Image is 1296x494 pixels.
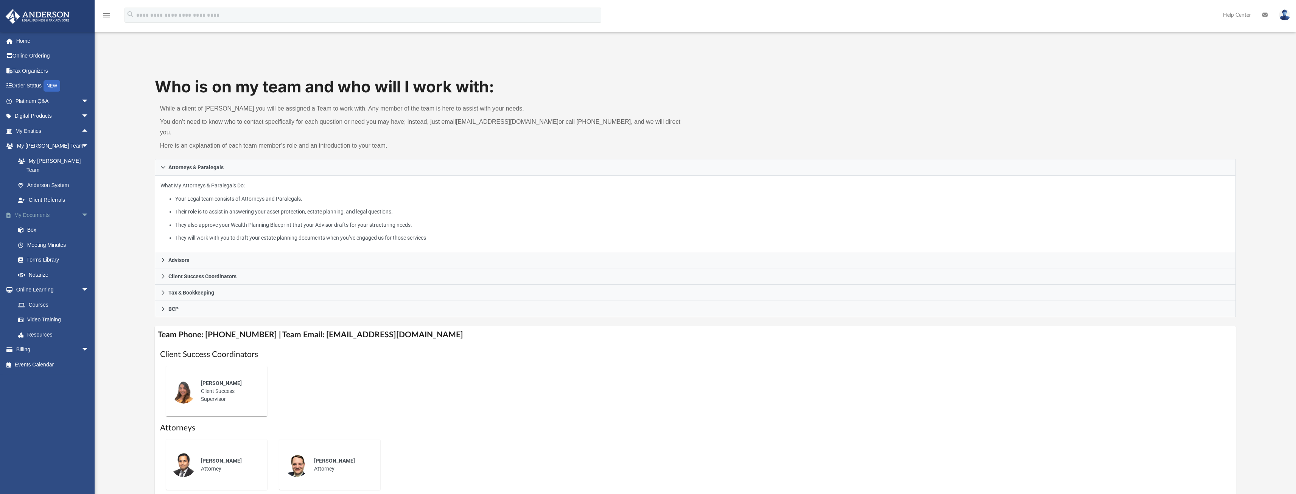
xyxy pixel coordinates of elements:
[175,220,1230,230] li: They also approve your Wealth Planning Blueprint that your Advisor drafts for your structuring ne...
[155,326,1236,343] h4: Team Phone: [PHONE_NUMBER] | Team Email: [EMAIL_ADDRESS][DOMAIN_NAME]
[155,301,1236,317] a: BCP
[155,159,1236,176] a: Attorneys & Paralegals
[5,357,100,372] a: Events Calendar
[11,153,93,178] a: My [PERSON_NAME] Team
[160,422,1231,433] h1: Attorneys
[81,109,96,124] span: arrow_drop_down
[11,312,93,327] a: Video Training
[171,379,196,404] img: thumbnail
[5,109,100,124] a: Digital Productsarrow_drop_down
[81,94,96,109] span: arrow_drop_down
[196,452,262,478] div: Attorney
[175,207,1230,217] li: Their role is to assist in answering your asset protection, estate planning, and legal questions.
[126,10,135,19] i: search
[3,9,72,24] img: Anderson Advisors Platinum Portal
[11,297,96,312] a: Courses
[5,63,100,78] a: Tax Organizers
[5,282,96,298] a: Online Learningarrow_drop_down
[5,94,100,109] a: Platinum Q&Aarrow_drop_down
[11,223,96,238] a: Box
[11,327,96,342] a: Resources
[309,452,375,478] div: Attorney
[11,252,96,268] a: Forms Library
[196,374,262,408] div: Client Success Supervisor
[160,181,1231,243] p: What My Attorneys & Paralegals Do:
[5,207,100,223] a: My Documentsarrow_drop_down
[160,349,1231,360] h1: Client Success Coordinators
[11,178,96,193] a: Anderson System
[314,458,355,464] span: [PERSON_NAME]
[201,380,242,386] span: [PERSON_NAME]
[160,117,690,138] p: You don’t need to know who to contact specifically for each question or need you may have; instea...
[81,207,96,223] span: arrow_drop_down
[102,14,111,20] a: menu
[81,123,96,139] span: arrow_drop_up
[155,176,1236,252] div: Attorneys & Paralegals
[168,274,236,279] span: Client Success Coordinators
[5,78,100,94] a: Order StatusNEW
[160,140,690,151] p: Here is an explanation of each team member’s role and an introduction to your team.
[81,282,96,298] span: arrow_drop_down
[5,48,100,64] a: Online Ordering
[81,139,96,154] span: arrow_drop_down
[102,11,111,20] i: menu
[168,306,179,312] span: BCP
[175,194,1230,204] li: Your Legal team consists of Attorneys and Paralegals.
[11,237,100,252] a: Meeting Minutes
[168,165,224,170] span: Attorneys & Paralegals
[5,33,100,48] a: Home
[456,118,559,125] a: [EMAIL_ADDRESS][DOMAIN_NAME]
[5,342,100,357] a: Billingarrow_drop_down
[5,139,96,154] a: My [PERSON_NAME] Teamarrow_drop_down
[44,80,60,92] div: NEW
[11,267,100,282] a: Notarize
[201,458,242,464] span: [PERSON_NAME]
[81,342,96,358] span: arrow_drop_down
[160,103,690,114] p: While a client of [PERSON_NAME] you will be assigned a Team to work with. Any member of the team ...
[1279,9,1290,20] img: User Pic
[155,268,1236,285] a: Client Success Coordinators
[155,285,1236,301] a: Tax & Bookkeeping
[11,193,96,208] a: Client Referrals
[5,123,100,139] a: My Entitiesarrow_drop_up
[155,252,1236,268] a: Advisors
[175,233,1230,243] li: They will work with you to draft your estate planning documents when you’ve engaged us for those ...
[155,76,1236,98] h1: Who is on my team and who will I work with:
[168,257,189,263] span: Advisors
[285,453,309,477] img: thumbnail
[171,453,196,477] img: thumbnail
[168,290,214,295] span: Tax & Bookkeeping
